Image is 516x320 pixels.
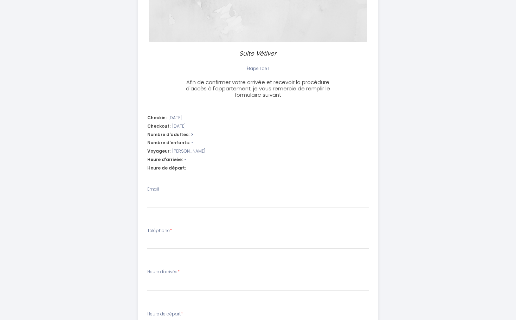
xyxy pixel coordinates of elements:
span: - [188,165,190,172]
span: [DATE] [172,123,186,130]
span: Afin de confirmer votre arrivée et recevoir la procédure d'accès à l'appartement, je vous remerci... [186,78,330,98]
span: Heure de départ: [147,165,186,172]
label: Heure de départ [147,311,183,318]
span: [PERSON_NAME] [172,148,205,155]
span: [DATE] [168,115,182,121]
span: - [185,156,187,163]
span: Heure d'arrivée: [147,156,183,163]
span: 3 [191,132,194,138]
p: Suite Vétiver [183,49,333,58]
span: Voyageur: [147,148,170,155]
label: Email [147,186,159,193]
span: Nombre d'adultes: [147,132,189,138]
label: Téléphone [147,228,172,234]
span: Étape 1 de 1 [247,65,269,71]
span: Checkin: [147,115,167,121]
label: Heure d'arrivée [147,269,180,275]
span: Checkout: [147,123,170,130]
span: - [192,140,194,146]
span: Nombre d'enfants: [147,140,190,146]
